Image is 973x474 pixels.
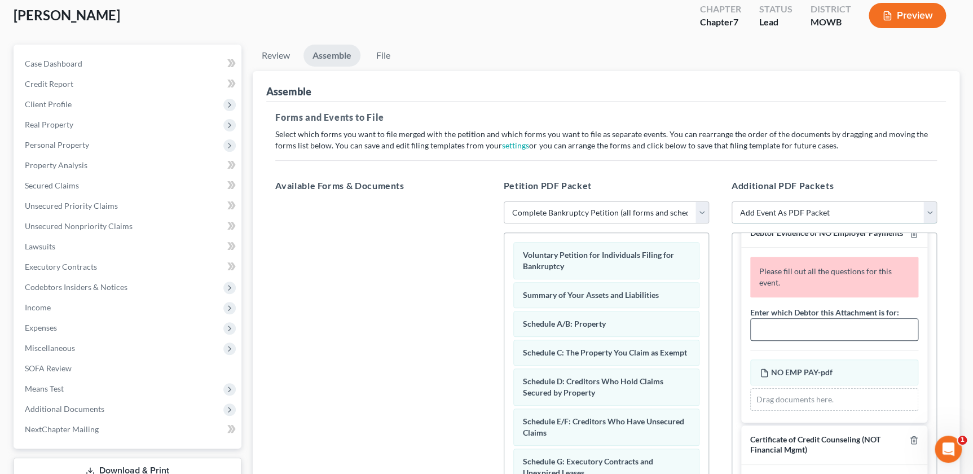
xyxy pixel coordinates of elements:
a: Property Analysis [16,155,241,175]
a: Executory Contracts [16,257,241,277]
span: Executory Contracts [25,262,97,271]
div: Chapter [699,16,741,29]
span: Case Dashboard [25,59,82,68]
h5: Available Forms & Documents [275,179,481,192]
a: Case Dashboard [16,54,241,74]
span: Additional Documents [25,404,104,414]
span: Debtor Evidence of NO Employer Payments [750,228,903,238]
span: Unsecured Priority Claims [25,201,118,210]
span: Schedule D: Creditors Who Hold Claims Secured by Property [523,376,663,397]
a: settings [502,141,529,150]
span: Secured Claims [25,181,79,190]
span: Unsecured Nonpriority Claims [25,221,133,231]
span: Petition PDF Packet [504,180,592,191]
span: Lawsuits [25,242,55,251]
div: Chapter [699,3,741,16]
a: Unsecured Priority Claims [16,196,241,216]
span: Income [25,302,51,312]
a: Lawsuits [16,236,241,257]
a: Assemble [303,45,360,67]
span: 1 [958,436,967,445]
span: SOFA Review [25,363,72,373]
span: Please fill out all the questions for this event. [759,266,892,287]
h5: Additional PDF Packets [732,179,937,192]
a: Review [253,45,299,67]
div: Assemble [266,85,311,98]
div: MOWB [810,16,851,29]
div: Drag documents here. [750,388,918,411]
span: Certificate of Credit Counseling (NOT Financial Mgmt) [750,434,880,455]
span: Schedule C: The Property You Claim as Exempt [523,348,687,357]
span: Expenses [25,323,57,332]
p: Select which forms you want to file merged with the petition and which forms you want to file as ... [275,129,937,151]
button: Preview [869,3,946,28]
span: Credit Report [25,79,73,89]
span: Personal Property [25,140,89,150]
span: Voluntary Petition for Individuals Filing for Bankruptcy [523,250,674,271]
span: Codebtors Insiders & Notices [25,282,127,292]
div: Status [759,3,792,16]
span: NextChapter Mailing [25,424,99,434]
span: NO EMP PAY-pdf [771,367,833,377]
span: Client Profile [25,99,72,109]
span: Miscellaneous [25,343,75,353]
span: Schedule A/B: Property [523,319,606,328]
span: Schedule E/F: Creditors Who Have Unsecured Claims [523,416,684,437]
h5: Forms and Events to File [275,111,937,124]
span: Summary of Your Assets and Liabilities [523,290,659,300]
a: File [365,45,401,67]
label: Enter which Debtor this Attachment is for: [750,306,899,318]
iframe: Intercom live chat [935,436,962,463]
a: SOFA Review [16,358,241,379]
span: 7 [733,16,738,27]
a: NextChapter Mailing [16,419,241,440]
a: Secured Claims [16,175,241,196]
div: Lead [759,16,792,29]
a: Unsecured Nonpriority Claims [16,216,241,236]
span: Means Test [25,384,64,393]
span: Real Property [25,120,73,129]
a: Credit Report [16,74,241,94]
div: District [810,3,851,16]
span: Property Analysis [25,160,87,170]
span: [PERSON_NAME] [14,7,120,23]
